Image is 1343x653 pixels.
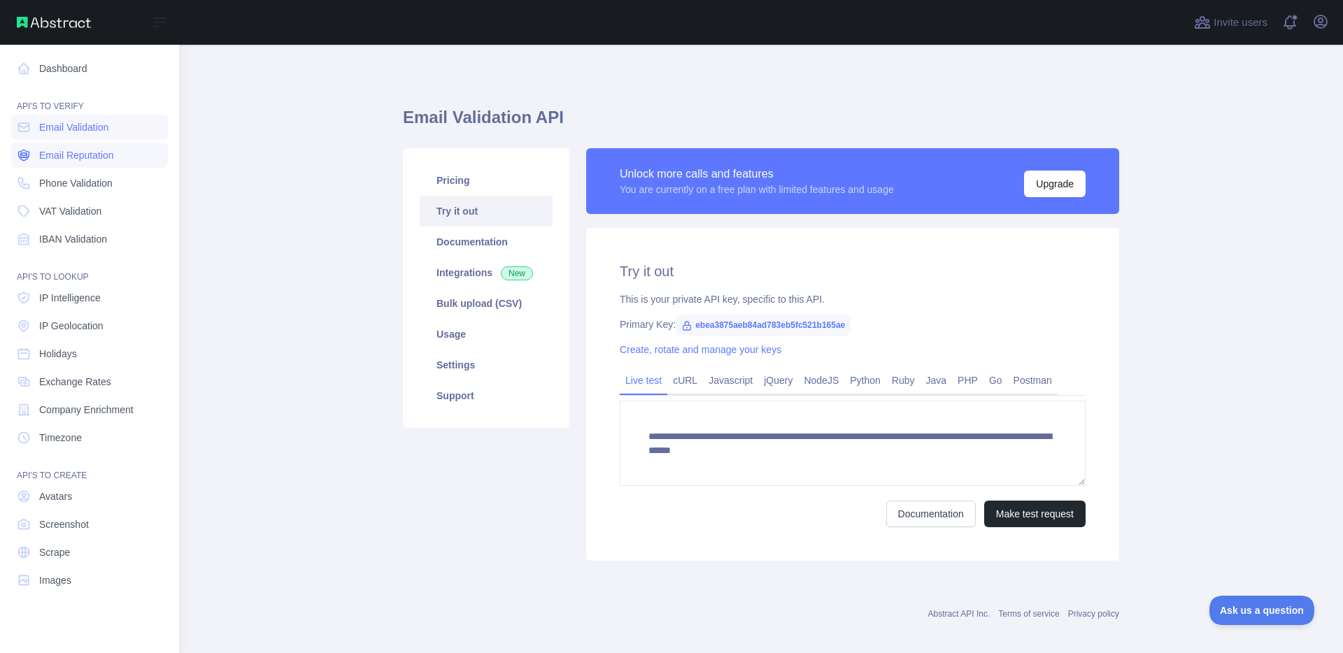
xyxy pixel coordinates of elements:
a: Avatars [11,484,168,509]
h1: Email Validation API [403,106,1119,140]
div: This is your private API key, specific to this API. [620,292,1086,306]
a: Scrape [11,540,168,565]
a: Integrations New [420,257,553,288]
span: IP Geolocation [39,319,104,333]
a: Exchange Rates [11,369,168,394]
a: Email Reputation [11,143,168,168]
a: Bulk upload (CSV) [420,288,553,319]
span: Email Reputation [39,148,114,162]
a: Postman [1008,369,1058,392]
h2: Try it out [620,261,1086,281]
span: IBAN Validation [39,232,107,246]
a: Privacy policy [1068,609,1119,619]
a: jQuery [758,369,798,392]
img: Abstract API [17,17,91,28]
a: NodeJS [798,369,844,392]
span: IP Intelligence [39,291,101,305]
div: Primary Key: [620,317,1086,331]
span: Avatars [39,489,72,503]
a: Dashboard [11,56,168,81]
button: Invite users [1191,11,1270,34]
iframe: Toggle Customer Support [1209,596,1315,625]
span: ebea3875aeb84ad783eb5fc521b165ae [676,315,851,336]
span: Screenshot [39,517,89,531]
a: Pricing [420,165,553,196]
a: Go [983,369,1008,392]
a: Email Validation [11,115,168,140]
div: API'S TO CREATE [11,453,168,481]
div: API'S TO VERIFY [11,84,168,112]
a: Create, rotate and manage your keys [620,344,781,355]
div: API'S TO LOOKUP [11,254,168,282]
a: Python [844,369,886,392]
span: Exchange Rates [39,375,111,389]
a: Live test [620,369,667,392]
span: Images [39,573,71,587]
div: You are currently on a free plan with limited features and usage [620,182,894,196]
a: Company Enrichment [11,397,168,422]
a: Ruby [886,369,921,392]
a: Java [921,369,953,392]
span: Timezone [39,431,82,445]
a: PHP [952,369,983,392]
a: Images [11,568,168,593]
a: Support [420,380,553,411]
a: Terms of service [998,609,1059,619]
a: Documentation [420,227,553,257]
a: Documentation [886,501,976,527]
span: Company Enrichment [39,403,134,417]
span: Holidays [39,347,77,361]
span: VAT Validation [39,204,101,218]
a: Screenshot [11,512,168,537]
a: Usage [420,319,553,350]
a: Javascript [703,369,758,392]
a: cURL [667,369,703,392]
a: VAT Validation [11,199,168,224]
div: Unlock more calls and features [620,166,894,182]
button: Make test request [984,501,1086,527]
a: Timezone [11,425,168,450]
span: Scrape [39,545,70,559]
a: IP Geolocation [11,313,168,338]
button: Upgrade [1024,171,1086,197]
a: Settings [420,350,553,380]
a: Holidays [11,341,168,366]
span: Email Validation [39,120,108,134]
a: Abstract API Inc. [928,609,990,619]
span: Invite users [1214,15,1267,31]
a: Phone Validation [11,171,168,196]
span: Phone Validation [39,176,113,190]
span: New [501,266,533,280]
a: Try it out [420,196,553,227]
a: IP Intelligence [11,285,168,310]
a: IBAN Validation [11,227,168,252]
